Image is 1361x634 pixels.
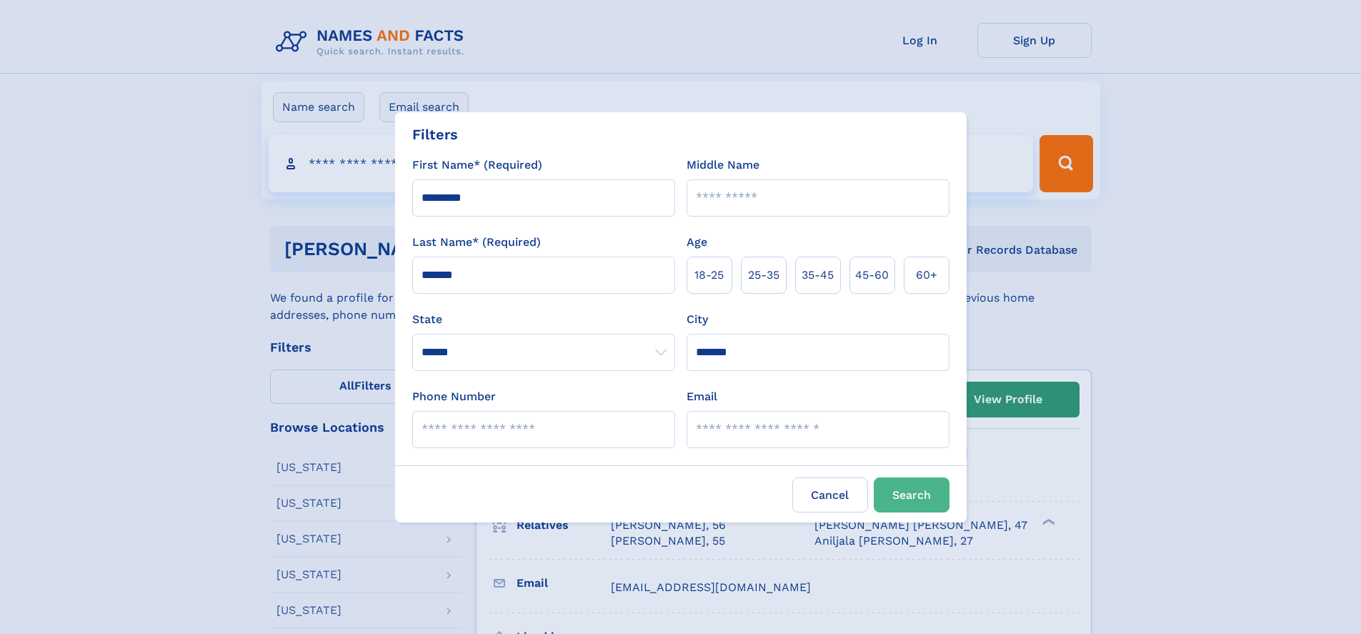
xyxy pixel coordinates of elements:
[412,388,496,405] label: Phone Number
[412,311,675,328] label: State
[792,477,868,512] label: Cancel
[687,311,708,328] label: City
[855,267,889,284] span: 45‑60
[412,234,541,251] label: Last Name* (Required)
[694,267,724,284] span: 18‑25
[748,267,779,284] span: 25‑35
[687,234,707,251] label: Age
[874,477,949,512] button: Search
[802,267,834,284] span: 35‑45
[687,388,717,405] label: Email
[916,267,937,284] span: 60+
[412,124,458,145] div: Filters
[412,157,542,174] label: First Name* (Required)
[687,157,759,174] label: Middle Name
